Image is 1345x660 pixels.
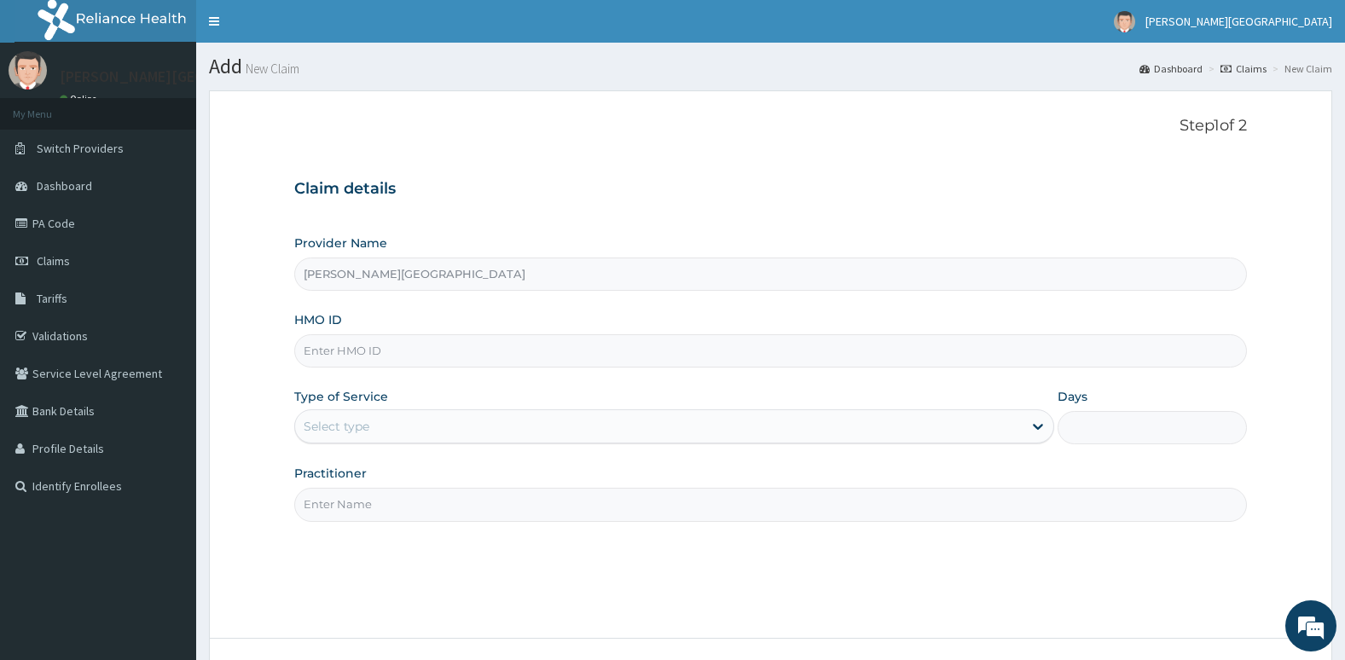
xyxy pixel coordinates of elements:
[304,418,369,435] div: Select type
[1058,388,1087,405] label: Days
[9,51,47,90] img: User Image
[294,388,388,405] label: Type of Service
[60,69,312,84] p: [PERSON_NAME][GEOGRAPHIC_DATA]
[37,291,67,306] span: Tariffs
[37,141,124,156] span: Switch Providers
[1268,61,1332,76] li: New Claim
[294,117,1248,136] p: Step 1 of 2
[1220,61,1267,76] a: Claims
[1145,14,1332,29] span: [PERSON_NAME][GEOGRAPHIC_DATA]
[1114,11,1135,32] img: User Image
[294,234,387,252] label: Provider Name
[294,488,1248,521] input: Enter Name
[242,62,299,75] small: New Claim
[37,253,70,269] span: Claims
[294,465,367,482] label: Practitioner
[209,55,1332,78] h1: Add
[37,178,92,194] span: Dashboard
[294,334,1248,368] input: Enter HMO ID
[294,180,1248,199] h3: Claim details
[60,93,101,105] a: Online
[1139,61,1203,76] a: Dashboard
[294,311,342,328] label: HMO ID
